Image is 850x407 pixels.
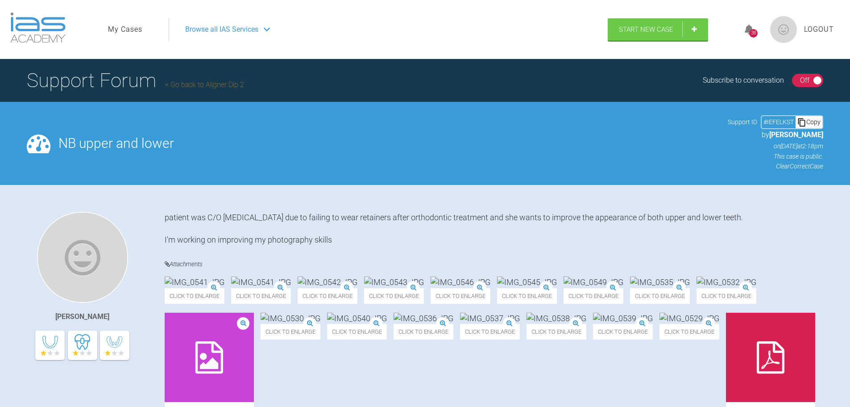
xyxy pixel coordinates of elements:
[728,151,823,161] p: This case is public.
[728,141,823,151] p: on [DATE] at 2:18pm
[703,75,784,86] div: Subscribe to conversation
[327,313,387,324] img: IMG_0540.JPG
[697,288,756,304] span: Click to enlarge
[165,259,823,270] h4: Attachments
[431,288,490,304] span: Click to enlarge
[298,277,357,288] img: IMG_0542.JPG
[527,313,586,324] img: IMG_0538.JPG
[800,75,809,86] div: Off
[165,80,244,89] a: Go back to Aligner Dip 2
[762,117,796,127] div: # IEFELKST
[804,24,834,35] a: Logout
[619,25,673,34] span: Start New Case
[593,324,653,340] span: Click to enlarge
[431,277,490,288] img: IMG_0546.JPG
[630,288,690,304] span: Click to enlarge
[108,24,142,35] a: My Cases
[10,13,66,43] img: logo-light.3e3ef733.png
[749,29,758,38] div: 38
[608,18,708,41] a: Start New Case
[697,277,756,288] img: IMG_0532.JPG
[527,324,586,340] span: Click to enlarge
[231,277,291,288] img: IMG_0541.JPG
[564,277,623,288] img: IMG_0549.JPG
[58,137,720,150] h2: NB upper and lower
[796,116,822,128] div: Copy
[298,288,357,304] span: Click to enlarge
[394,313,453,324] img: IMG_0536.JPG
[460,313,520,324] img: IMG_0537.JPG
[769,130,823,139] span: [PERSON_NAME]
[728,129,823,141] p: by
[564,288,623,304] span: Click to enlarge
[231,288,291,304] span: Click to enlarge
[394,324,453,340] span: Click to enlarge
[327,324,387,340] span: Click to enlarge
[728,117,757,127] span: Support ID
[659,324,719,340] span: Click to enlarge
[261,313,320,324] img: IMG_0530.JPG
[55,311,109,323] div: [PERSON_NAME]
[364,288,424,304] span: Click to enlarge
[27,65,244,96] h1: Support Forum
[364,277,424,288] img: IMG_0543.JPG
[593,313,653,324] img: IMG_0539.JPG
[770,16,797,43] img: profile.png
[261,324,320,340] span: Click to enlarge
[185,24,258,35] span: Browse all IAS Services
[659,313,719,324] img: IMG_0529.JPG
[165,277,224,288] img: IMG_0541.JPG
[630,277,690,288] img: IMG_0535.JPG
[497,277,557,288] img: IMG_0545.JPG
[460,324,520,340] span: Click to enlarge
[728,161,823,171] p: ClearCorrect Case
[165,212,823,246] div: patient was C/O [MEDICAL_DATA] due to failing to wear retainers after orthodontic treatment and s...
[37,212,128,303] img: Ali Hadi
[165,288,224,304] span: Click to enlarge
[497,288,557,304] span: Click to enlarge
